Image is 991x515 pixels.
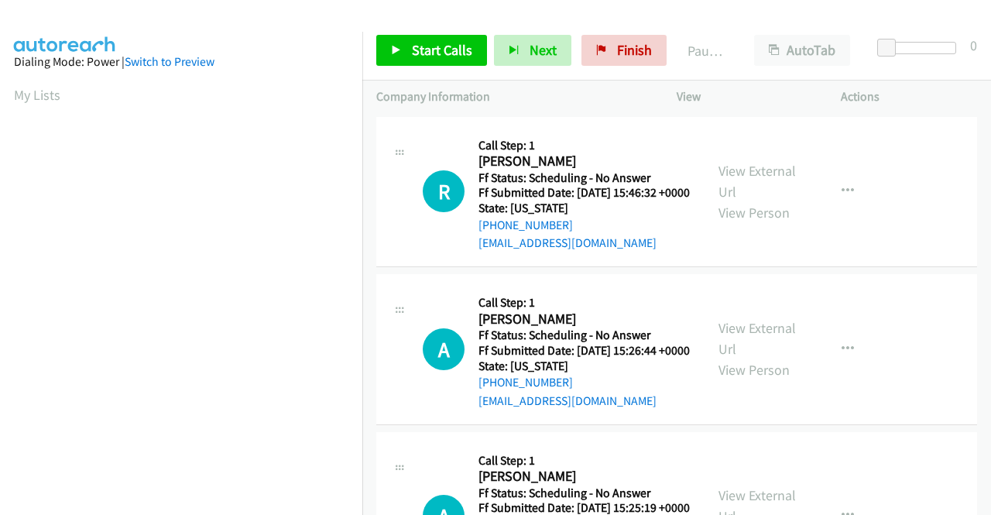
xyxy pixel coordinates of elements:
a: View Person [718,204,790,221]
p: Company Information [376,88,649,106]
h1: A [423,328,465,370]
p: Paused [688,40,726,61]
a: View Person [718,361,790,379]
h5: Call Step: 1 [478,295,690,311]
h5: Call Step: 1 [478,453,691,469]
h2: [PERSON_NAME] [478,311,685,328]
p: View [677,88,813,106]
a: Finish [581,35,667,66]
h5: State: [US_STATE] [478,359,690,374]
a: [EMAIL_ADDRESS][DOMAIN_NAME] [478,393,657,408]
h5: Ff Submitted Date: [DATE] 15:46:32 +0000 [478,185,690,201]
h5: Call Step: 1 [478,138,690,153]
span: Next [530,41,557,59]
div: 0 [970,35,977,56]
span: Finish [617,41,652,59]
a: [EMAIL_ADDRESS][DOMAIN_NAME] [478,235,657,250]
a: View External Url [718,319,796,358]
h5: Ff Status: Scheduling - No Answer [478,328,690,343]
a: [PHONE_NUMBER] [478,218,573,232]
h5: Ff Submitted Date: [DATE] 15:26:44 +0000 [478,343,690,359]
h2: [PERSON_NAME] [478,153,685,170]
h5: Ff Status: Scheduling - No Answer [478,486,691,501]
a: My Lists [14,86,60,104]
div: Delay between calls (in seconds) [885,42,956,54]
h5: State: [US_STATE] [478,201,690,216]
h5: Ff Status: Scheduling - No Answer [478,170,690,186]
div: The call is yet to be attempted [423,328,465,370]
div: The call is yet to be attempted [423,170,465,212]
a: View External Url [718,162,796,201]
a: [PHONE_NUMBER] [478,375,573,390]
p: Actions [841,88,977,106]
span: Start Calls [412,41,472,59]
button: Next [494,35,571,66]
a: Switch to Preview [125,54,214,69]
h2: [PERSON_NAME] [478,468,685,486]
button: AutoTab [754,35,850,66]
h1: R [423,170,465,212]
div: Dialing Mode: Power | [14,53,348,71]
a: Start Calls [376,35,487,66]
